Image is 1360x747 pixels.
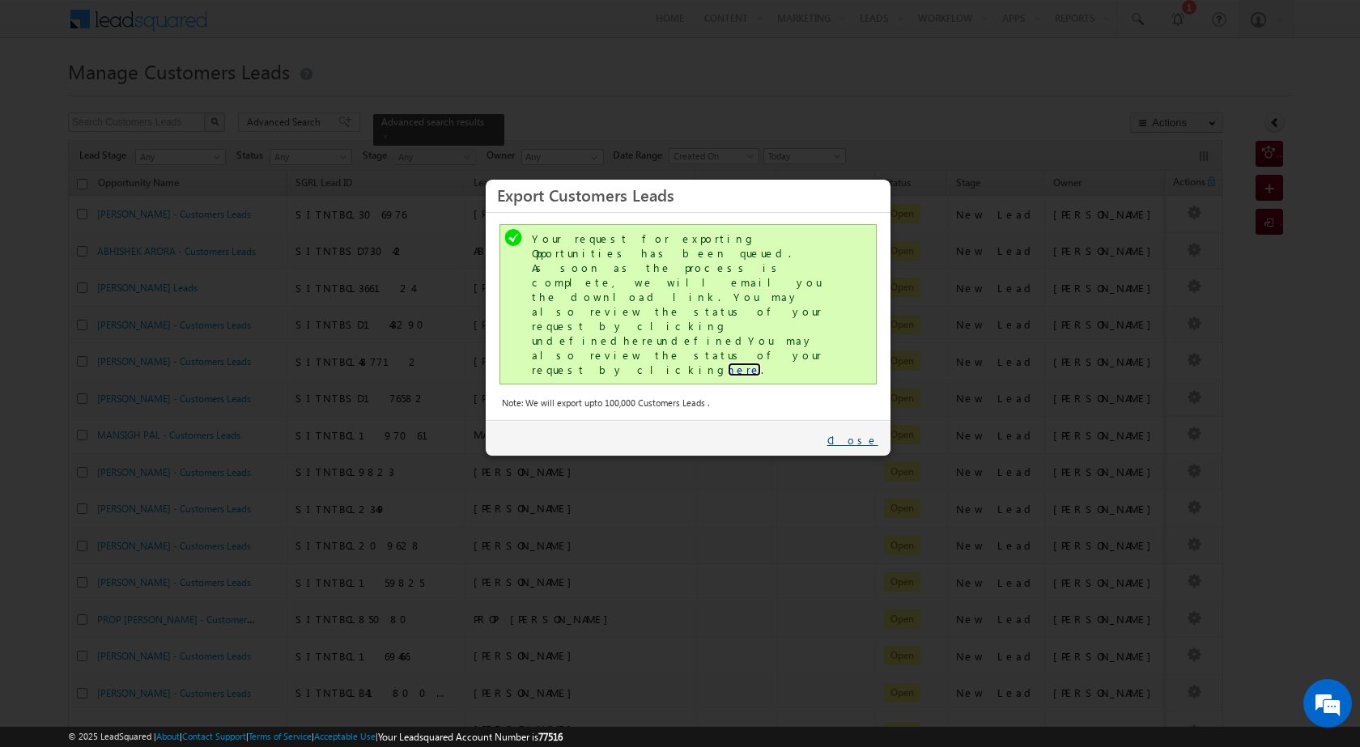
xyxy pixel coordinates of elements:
a: About [156,731,180,741]
div: Chat with us now [84,85,272,106]
img: d_60004797649_company_0_60004797649 [28,85,68,106]
span: 77516 [538,731,563,743]
a: Terms of Service [249,731,312,741]
span: Your Leadsquared Account Number is [378,731,563,743]
span: © 2025 LeadSquared | | | | | [68,729,563,745]
a: Close [827,433,878,448]
div: Your request for exporting Opportunities has been queued. As soon as the process is complete, we ... [532,231,848,377]
em: Start Chat [220,499,294,520]
a: here [728,363,761,376]
div: Minimize live chat window [266,8,304,47]
textarea: Type your message and hit 'Enter' [21,150,295,485]
h3: Export Customers Leads [497,180,879,209]
a: Acceptable Use [314,731,376,741]
div: Note: We will export upto 100,000 Customers Leads . [502,396,874,410]
a: Contact Support [182,731,246,741]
